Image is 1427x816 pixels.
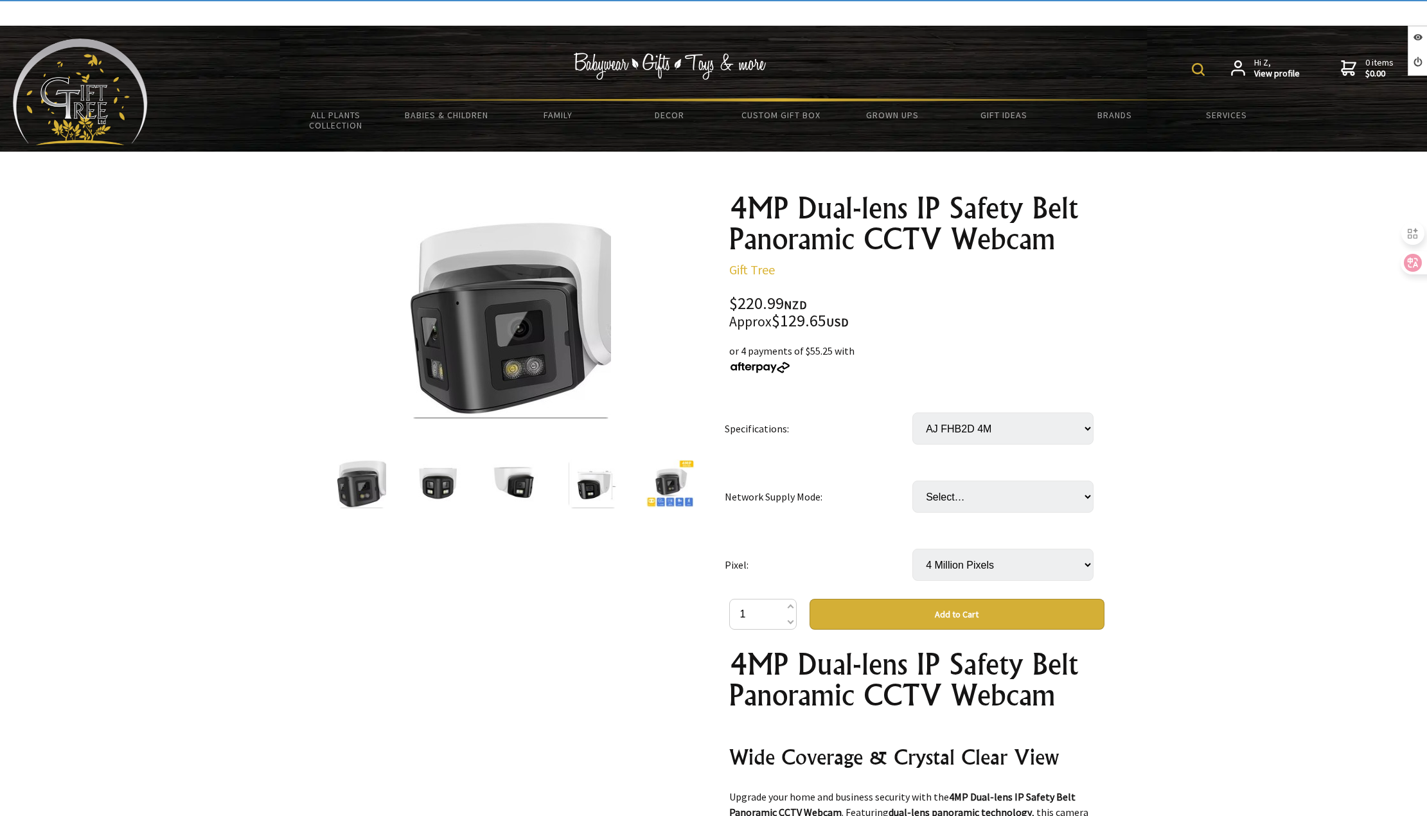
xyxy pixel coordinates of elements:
[729,362,791,373] img: Afterpay
[569,459,617,508] img: 4MP Dual-lens IP Safety Belt Panoramic CCTV Webcam
[646,459,695,508] img: 4MP Dual-lens IP Safety Belt Panoramic CCTV Webcam
[725,395,912,463] td: Specifications:
[725,463,912,531] td: Network Supply Mode:
[729,649,1104,711] h1: 4MP Dual-lens IP Safety Belt Panoramic CCTV Webcam
[502,102,614,129] a: Family
[1171,102,1282,129] a: Services
[1192,63,1205,76] img: product search
[391,102,502,129] a: Babies & Children
[1254,57,1300,80] span: Hi Z,
[826,315,849,330] span: USD
[280,102,391,139] a: All Plants Collection
[729,262,775,278] a: Gift Tree
[1341,57,1394,80] a: 0 items$0.00
[1254,68,1300,80] strong: View profile
[729,193,1104,254] h1: 4MP Dual-lens IP Safety Belt Panoramic CCTV Webcam
[729,343,1104,374] div: or 4 payments of $55.25 with
[574,53,767,80] img: Babywear - Gifts - Toys & more
[948,102,1059,129] a: Gift Ideas
[725,531,912,599] td: Pixel:
[13,39,148,145] img: Babyware - Gifts - Toys and more...
[729,313,772,330] small: Approx
[337,459,386,508] img: 4MP Dual-lens IP Safety Belt Panoramic CCTV Webcam
[784,297,807,312] span: NZD
[1365,57,1394,80] span: 0 items
[837,102,948,129] a: Grown Ups
[414,459,463,508] img: 4MP Dual-lens IP Safety Belt Panoramic CCTV Webcam
[729,296,1104,330] div: $220.99 $129.65
[1059,102,1171,129] a: Brands
[729,741,1104,772] h2: Wide Coverage & Crystal Clear View
[725,102,837,129] a: Custom Gift Box
[492,459,540,508] img: 4MP Dual-lens IP Safety Belt Panoramic CCTV Webcam
[810,599,1104,630] button: Add to Cart
[1365,68,1394,80] strong: $0.00
[411,218,611,418] img: 4MP Dual-lens IP Safety Belt Panoramic CCTV Webcam
[1231,57,1300,80] a: Hi Z,View profile
[614,102,725,129] a: Decor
